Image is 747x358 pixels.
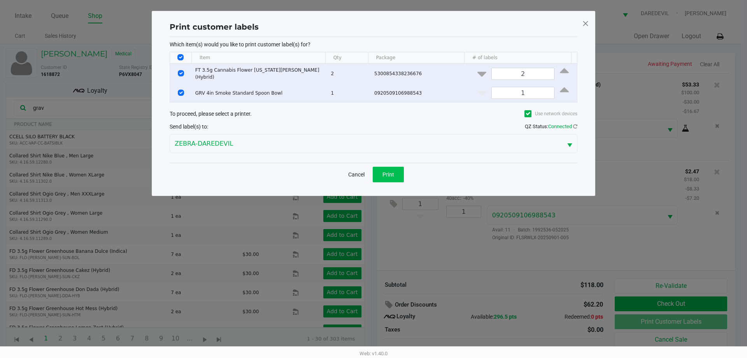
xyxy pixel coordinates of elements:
button: Cancel [343,167,370,182]
input: Select All Rows [177,54,184,60]
input: Select Row [178,70,184,76]
label: Use network devices [524,110,577,117]
span: Send label(s) to: [170,123,208,130]
span: Connected [548,123,572,129]
td: 2 [327,63,371,84]
span: To proceed, please select a printer. [170,111,252,117]
span: Web: v1.40.0 [359,351,388,356]
button: Select [562,134,577,153]
td: 0920509106988543 [371,84,468,102]
span: QZ Status: [525,123,577,129]
td: FT 3.5g Cannabis Flower [US_STATE][PERSON_NAME] (Hybrid) [192,63,328,84]
td: 5300854338236676 [371,63,468,84]
th: Item [191,52,325,63]
span: ZEBRA-DAREDEVIL [175,139,558,148]
td: GRV 4in Smoke Standard Spoon Bowl [192,84,328,102]
th: Qty [325,52,368,63]
p: Which item(s) would you like to print customer label(s) for? [170,41,577,48]
th: # of labels [464,52,571,63]
span: Print [382,171,394,178]
input: Select Row [178,90,184,96]
th: Package [368,52,464,63]
div: Data table [170,52,577,102]
td: 1 [327,84,371,102]
button: Print [373,167,404,182]
h1: Print customer labels [170,21,259,33]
